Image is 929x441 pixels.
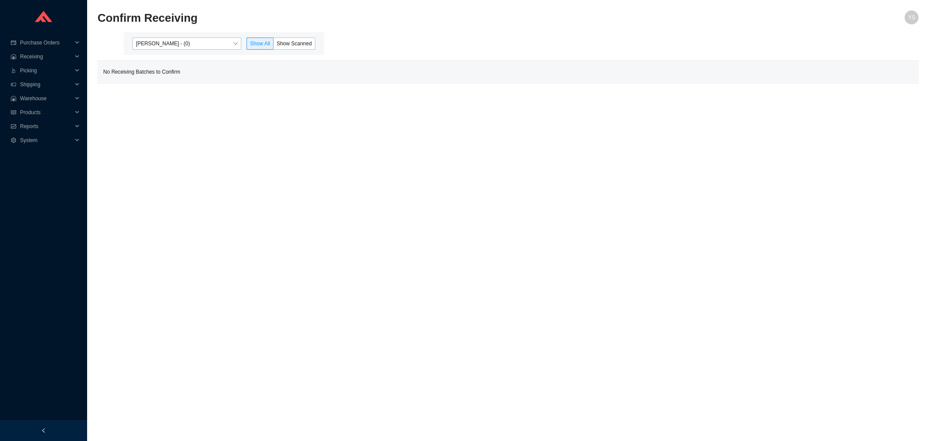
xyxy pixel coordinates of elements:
[136,38,238,49] span: Yossi Siff - (0)
[20,133,72,147] span: System
[20,119,72,133] span: Reports
[20,36,72,50] span: Purchase Orders
[10,124,17,129] span: fund
[10,138,17,143] span: setting
[10,40,17,45] span: credit-card
[98,61,918,83] div: No Receiving Batches to Confirm
[20,92,72,105] span: Warehouse
[250,41,270,47] span: Show All
[20,105,72,119] span: Products
[20,50,72,64] span: Receiving
[908,10,915,24] span: YS
[98,10,713,26] h2: Confirm Receiving
[277,41,312,47] span: Show Scanned
[10,110,17,115] span: read
[41,428,46,433] span: left
[20,78,72,92] span: Shipping
[20,64,72,78] span: Picking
